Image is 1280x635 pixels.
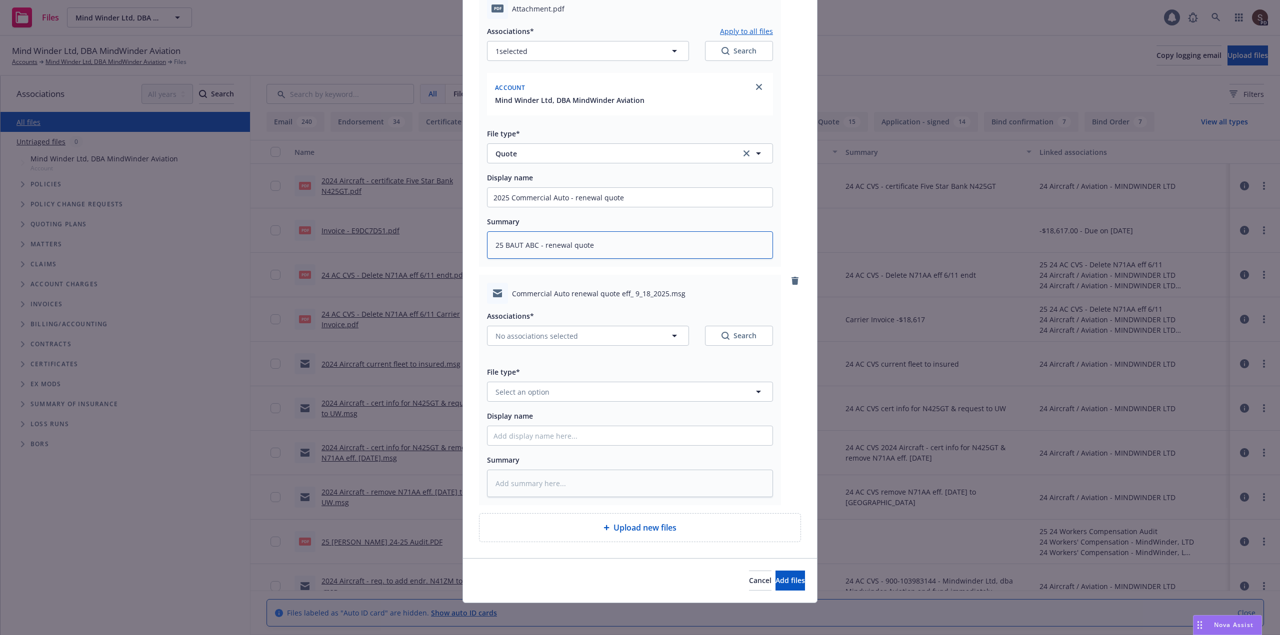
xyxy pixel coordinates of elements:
span: Attachment.pdf [512,3,564,14]
span: Select an option [495,387,549,397]
span: Nova Assist [1214,621,1253,629]
span: File type* [487,129,520,138]
a: clear selection [740,147,752,159]
span: Account [495,83,525,92]
button: Select an option [487,382,773,402]
div: Upload new files [479,513,801,542]
span: Add files [775,576,805,585]
span: Associations* [487,26,534,36]
span: 1 selected [495,46,527,56]
button: 1selected [487,41,689,61]
svg: Search [721,47,729,55]
button: Quoteclear selection [487,143,773,163]
span: File type* [487,367,520,377]
button: SearchSearch [705,41,773,61]
button: Mind Winder Ltd, DBA MindWinder Aviation [495,95,644,105]
span: Associations* [487,311,534,321]
span: Summary [487,217,519,226]
span: Commercial Auto renewal quote eff_ 9_18_2025.msg [512,288,685,299]
a: close [753,81,765,93]
button: Apply to all files [720,25,773,37]
button: No associations selected [487,326,689,346]
span: Cancel [749,576,771,585]
span: No associations selected [495,331,578,341]
span: Display name [487,411,533,421]
button: SearchSearch [705,326,773,346]
input: Add display name here... [487,426,772,445]
button: Nova Assist [1193,615,1262,635]
span: Display name [487,173,533,182]
svg: Search [721,332,729,340]
a: remove [789,275,801,287]
button: Add files [775,571,805,591]
button: Cancel [749,571,771,591]
input: Add display name here... [487,188,772,207]
span: pdf [491,4,503,12]
textarea: 25 BAUT ABC - renewal quote [487,231,773,259]
span: Summary [487,455,519,465]
div: Drag to move [1193,616,1206,635]
span: Quote [495,148,727,159]
span: Upload new files [613,522,676,534]
div: Search [721,331,756,341]
div: Search [721,46,756,56]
